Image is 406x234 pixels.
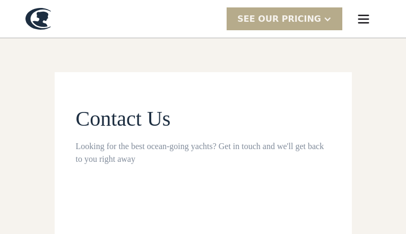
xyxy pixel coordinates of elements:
div: SEE Our Pricing [227,7,342,30]
span: Contact Us [76,107,171,131]
div: menu [347,2,381,36]
a: home [25,8,51,30]
div: Looking for the best ocean-going yachts? Get in touch and we'll get back to you right away [76,140,331,166]
div: SEE Our Pricing [237,13,321,25]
